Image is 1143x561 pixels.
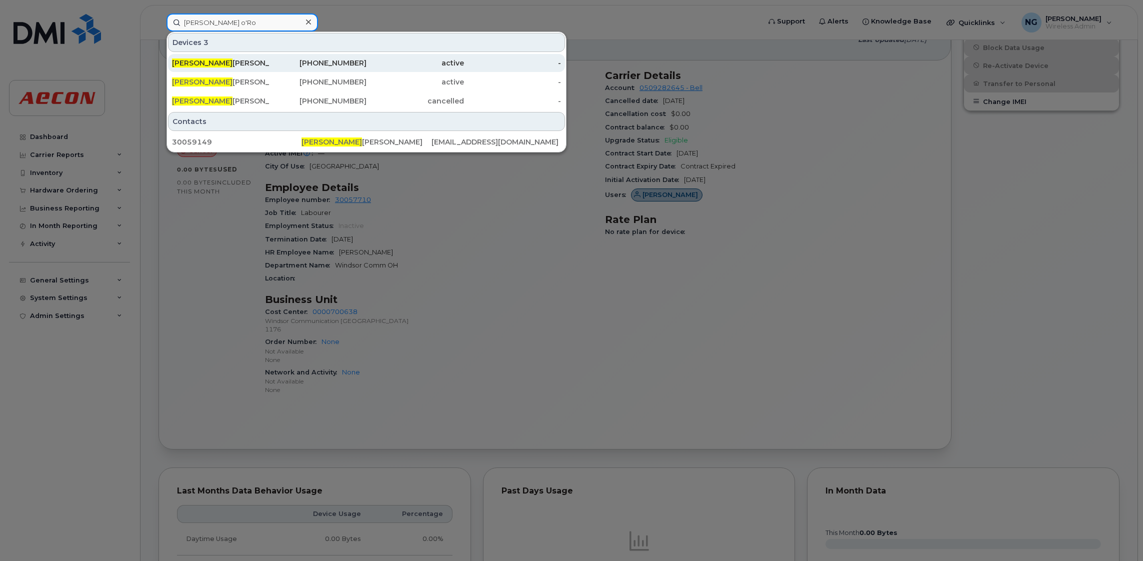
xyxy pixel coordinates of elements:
a: 30059149[PERSON_NAME][PERSON_NAME][EMAIL_ADDRESS][DOMAIN_NAME] [168,133,565,151]
a: [PERSON_NAME][PERSON_NAME][PHONE_NUMBER]active- [168,54,565,72]
div: cancelled [366,96,464,106]
div: [PERSON_NAME] [301,137,431,147]
div: active [366,77,464,87]
input: Find something... [166,13,318,31]
div: [PERSON_NAME] [172,77,269,87]
div: [EMAIL_ADDRESS][DOMAIN_NAME] [431,137,561,147]
div: active [366,58,464,68]
div: - [464,96,561,106]
div: [PHONE_NUMBER] [269,96,367,106]
div: [PHONE_NUMBER] [269,58,367,68]
span: [PERSON_NAME] [172,96,232,105]
div: Contacts [168,112,565,131]
div: 30059149 [172,137,301,147]
div: - [464,77,561,87]
a: [PERSON_NAME][PERSON_NAME][PHONE_NUMBER]active- [168,73,565,91]
div: [PHONE_NUMBER] [269,77,367,87]
span: 3 [203,37,208,47]
div: [PERSON_NAME] [172,96,269,106]
div: [PERSON_NAME] [172,58,269,68]
span: [PERSON_NAME] [172,77,232,86]
div: - [464,58,561,68]
span: [PERSON_NAME] [172,58,232,67]
span: [PERSON_NAME] [301,137,362,146]
div: Devices [168,33,565,52]
a: [PERSON_NAME][PERSON_NAME][PHONE_NUMBER]cancelled- [168,92,565,110]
